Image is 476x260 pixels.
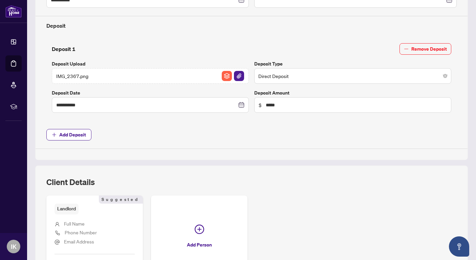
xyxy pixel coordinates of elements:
[234,71,244,81] img: File Attachement
[52,89,249,97] label: Deposit Date
[52,68,249,84] span: IMG_2367.pngFile ArchiveFile Attachement
[65,229,97,235] span: Phone Number
[64,220,85,227] span: Full Name
[404,47,409,51] span: minus
[234,71,244,81] button: File Attachement
[59,129,86,140] span: Add Deposit
[46,177,95,187] h2: Client Details
[254,60,451,68] label: Deposit Type
[52,132,57,137] span: plus
[259,101,262,109] span: $
[449,236,469,257] button: Open asap
[52,45,75,53] h4: Deposit 1
[52,60,249,68] label: Deposit Upload
[11,242,17,251] span: IK
[399,43,451,55] button: Remove Deposit
[99,196,143,204] span: Suggested
[5,5,22,18] img: logo
[254,89,451,97] label: Deposit Amount
[46,129,91,140] button: Add Deposit
[56,72,88,80] span: IMG_2367.png
[55,204,79,214] span: Landlord
[411,44,447,54] span: Remove Deposit
[187,239,212,250] span: Add Person
[222,71,232,81] img: File Archive
[195,225,204,234] span: plus-circle
[46,22,457,30] h4: Deposit
[258,70,447,82] span: Direct Deposit
[221,71,232,81] button: File Archive
[443,74,447,78] span: close-circle
[64,238,94,244] span: Email Address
